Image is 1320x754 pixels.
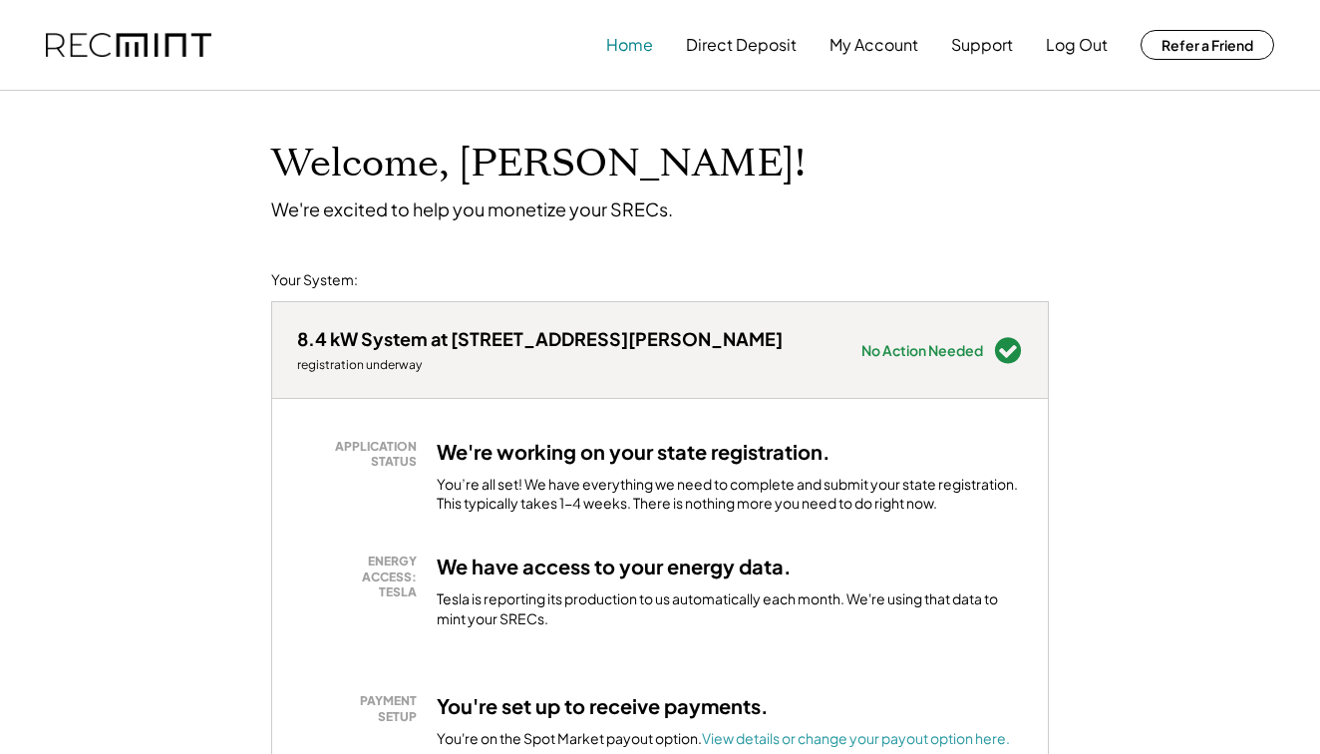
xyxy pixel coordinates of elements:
button: Support [951,25,1013,65]
button: My Account [829,25,918,65]
h3: We're working on your state registration. [437,439,830,465]
h3: You're set up to receive payments. [437,693,769,719]
button: Refer a Friend [1141,30,1274,60]
h3: We have access to your energy data. [437,554,792,579]
button: Home [606,25,653,65]
div: registration underway [297,357,783,373]
div: Tesla is reporting its production to us automatically each month. We're using that data to mint y... [437,589,1023,628]
button: Log Out [1046,25,1108,65]
img: recmint-logotype%403x.png [46,33,211,58]
div: PAYMENT SETUP [307,693,417,724]
a: View details or change your payout option here. [702,729,1010,747]
div: Your System: [271,270,358,290]
div: We're excited to help you monetize your SRECs. [271,197,673,220]
div: You're on the Spot Market payout option. [437,729,1010,749]
button: Direct Deposit [686,25,797,65]
div: ENERGY ACCESS: TESLA [307,554,417,600]
div: 8.4 kW System at [STREET_ADDRESS][PERSON_NAME] [297,327,783,350]
div: No Action Needed [861,343,983,357]
div: APPLICATION STATUS [307,439,417,470]
div: You’re all set! We have everything we need to complete and submit your state registration. This t... [437,475,1023,514]
h1: Welcome, [PERSON_NAME]! [271,141,806,188]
